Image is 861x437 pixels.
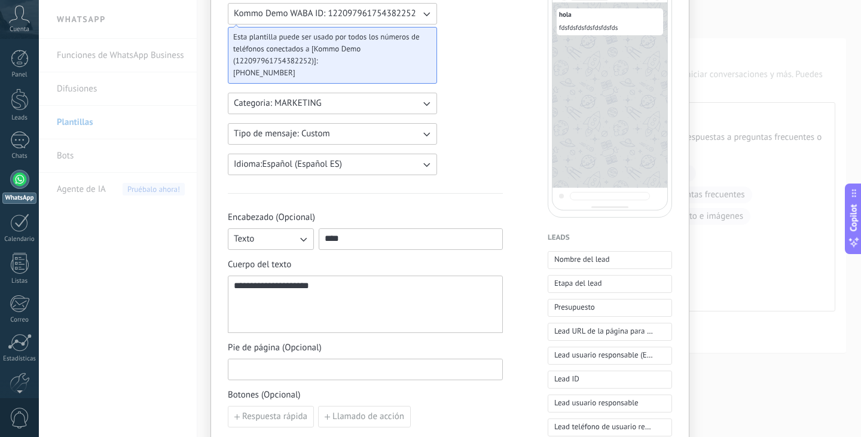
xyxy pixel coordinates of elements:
button: Lead ID [548,371,672,389]
span: Idioma: Español (Español ES) [234,158,342,170]
div: Panel [2,71,37,79]
span: Presupuesto [554,301,595,313]
h4: Leads [548,232,672,244]
span: Nombre del lead [554,253,610,265]
div: Chats [2,152,37,160]
button: Tipo de mensaje: Custom [228,123,437,145]
span: Lead usuario responsable [554,397,639,409]
div: Listas [2,277,37,285]
span: Botones (Opcional) [228,389,301,401]
span: Categoria: MARKETING [234,97,322,109]
span: Kommo Demo WABA ID: 122097961754382252 [234,8,416,20]
div: Estadísticas [2,355,37,363]
button: Lead teléfono de usuario responsable [548,418,672,436]
span: Texto [234,233,254,245]
div: Correo [2,316,37,324]
span: Cuerpo del texto [228,259,291,271]
button: Lead URL de la página para compartir con los clientes [548,323,672,341]
button: Idioma:Español (Español ES) [228,154,437,175]
button: Nombre del lead [548,251,672,269]
button: Categoria: MARKETING [228,93,437,114]
button: Lead usuario responsable [548,395,672,412]
span: Tipo de mensaje: Custom [234,128,330,140]
span: Lead URL de la página para compartir con los clientes [554,325,653,337]
span: Etapa del lead [554,277,602,289]
button: Etapa del lead [548,275,672,293]
div: Leads [2,114,37,122]
span: Cuenta [10,26,29,33]
span: Respuesta rápida [242,412,307,421]
span: Llamado de acción [332,412,404,421]
span: Lead teléfono de usuario responsable [554,421,653,433]
div: WhatsApp [2,192,36,204]
span: Lead ID [554,373,579,385]
span: Copilot [848,204,860,231]
div: Calendario [2,236,37,243]
span: Esta plantilla puede ser usado por todos los números de teléfonos conectados a [Kommo Demo (12209... [233,31,422,67]
span: [PHONE_NUMBER] [233,67,422,79]
button: Texto [228,228,314,250]
button: Llamado de acción [318,406,411,427]
button: Lead usuario responsable (Email) [548,347,672,365]
button: Presupuesto [548,299,672,317]
button: Kommo Demo WABA ID: 122097961754382252 [228,3,437,25]
span: Encabezado (Opcional) [228,212,315,224]
span: Lead usuario responsable (Email) [554,349,653,361]
span: fdsfdsfdsfdsfdsfdsfds [559,24,618,33]
span: Pie de página (Opcional) [228,342,322,354]
button: Respuesta rápida [228,406,314,427]
span: hola [559,11,661,20]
